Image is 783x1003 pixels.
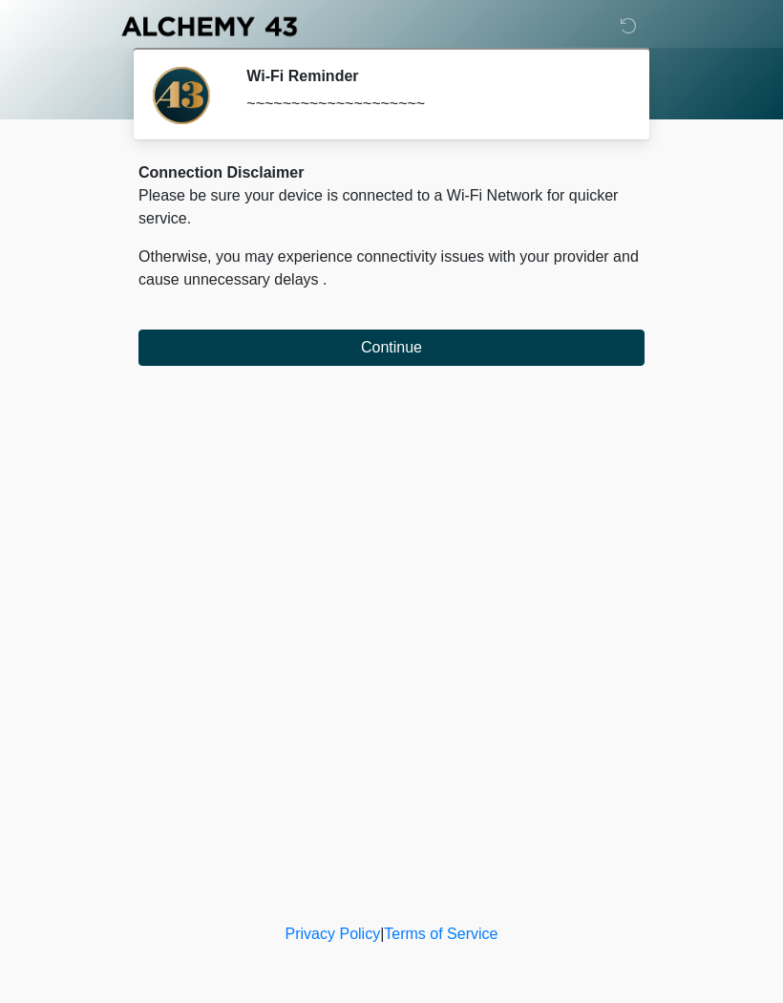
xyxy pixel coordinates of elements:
a: Terms of Service [384,926,497,942]
p: Otherwise, you may experience connectivity issues with your provider and cause unnecessary delays . [138,245,645,291]
img: Agent Avatar [153,67,210,124]
a: | [380,926,384,942]
a: Privacy Policy [286,926,381,942]
button: Continue [138,330,645,366]
div: Connection Disclaimer [138,161,645,184]
h2: Wi-Fi Reminder [246,67,616,85]
img: Alchemy 43 Logo [119,14,299,38]
p: Please be sure your device is connected to a Wi-Fi Network for quicker service. [138,184,645,230]
div: ~~~~~~~~~~~~~~~~~~~~ [246,93,616,116]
